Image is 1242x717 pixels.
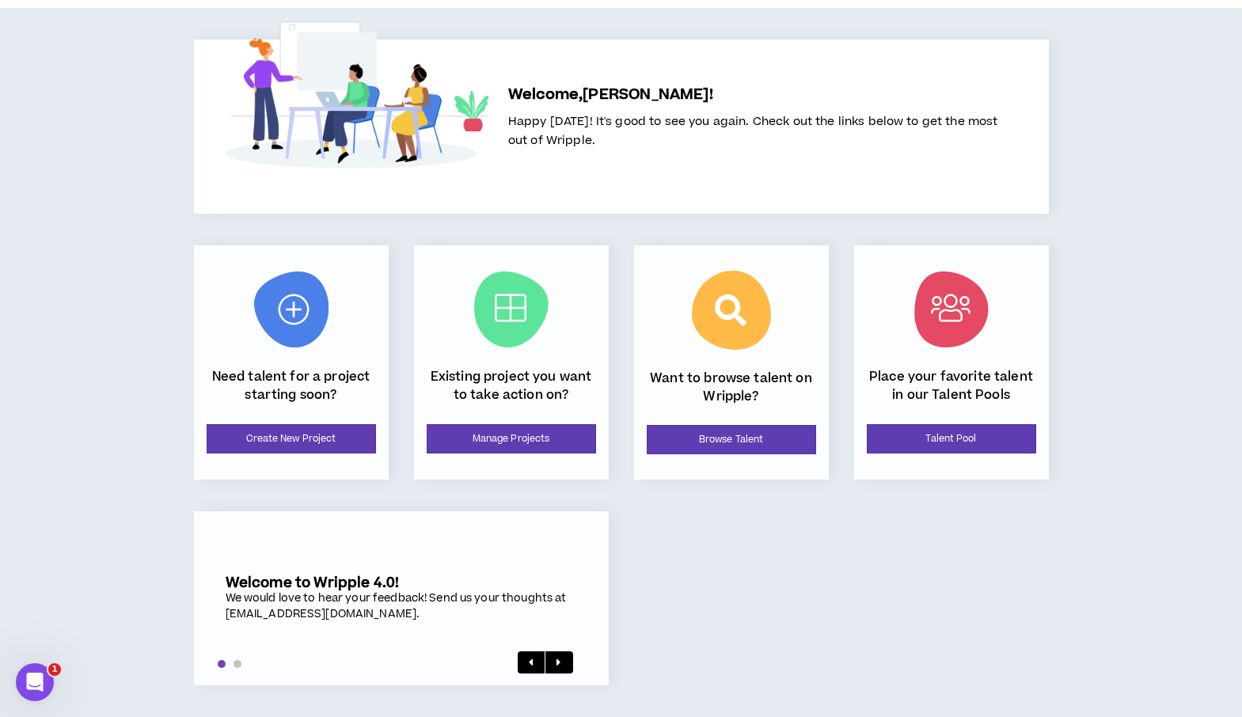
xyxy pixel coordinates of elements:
[207,368,376,404] p: Need talent for a project starting soon?
[508,84,998,106] h5: Welcome, [PERSON_NAME] !
[226,591,577,622] div: We would love to hear your feedback! Send us your thoughts at [EMAIL_ADDRESS][DOMAIN_NAME].
[226,575,577,591] h5: Welcome to Wripple 4.0!
[207,424,376,453] a: Create New Project
[867,424,1036,453] a: Talent Pool
[427,368,596,404] p: Existing project you want to take action on?
[647,425,816,454] a: Browse Talent
[254,271,329,347] img: New Project
[48,663,61,676] span: 1
[647,370,816,405] p: Want to browse talent on Wripple?
[508,113,998,149] span: Happy [DATE]! It's good to see you again. Check out the links below to get the most out of Wripple.
[474,271,549,347] img: Current Projects
[16,663,54,701] iframe: Intercom live chat
[427,424,596,453] a: Manage Projects
[914,271,989,347] img: Talent Pool
[867,368,1036,404] p: Place your favorite talent in our Talent Pools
